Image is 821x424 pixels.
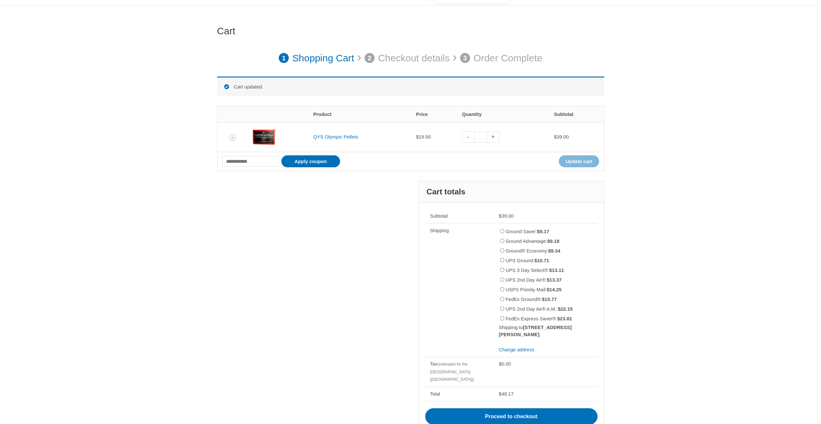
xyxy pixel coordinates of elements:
span: $ [534,258,537,263]
bdi: 23.81 [557,316,572,321]
bdi: 13.11 [549,267,564,273]
label: Ground® Economy: [506,248,560,253]
small: (estimated for the [GEOGRAPHIC_DATA] ([GEOGRAPHIC_DATA])) [430,362,474,382]
th: Quantity [457,106,549,122]
button: Update cart [559,155,599,167]
label: UPS 2nd Day Air®: [506,277,562,283]
span: 2 [365,53,375,63]
label: UPS 2nd Day Air® A.M.: [506,306,573,312]
span: $ [499,391,501,397]
span: $ [557,316,560,321]
bdi: 0.00 [499,361,511,367]
bdi: 22.15 [558,306,573,312]
label: UPS Ground: [506,258,549,263]
a: QYS Olympic Pellets [313,134,358,140]
bdi: 39.00 [554,134,569,140]
bdi: 19.50 [416,134,431,140]
span: $ [547,287,549,292]
a: 2 Checkout details [365,49,450,67]
p: Shopping Cart [292,49,354,67]
bdi: 9.17 [537,229,549,234]
th: Subtotal [549,106,604,122]
span: $ [499,361,501,367]
label: Ground Saver: [506,229,549,234]
span: $ [549,267,552,273]
strong: [STREET_ADDRESS][PERSON_NAME] [499,325,572,337]
th: Price [411,106,457,122]
th: Product [308,106,411,122]
th: Shipping [425,223,494,357]
span: $ [547,238,550,244]
span: $ [499,213,501,219]
h1: Cart [217,25,604,37]
span: $ [537,229,540,234]
p: Checkout details [378,49,450,67]
th: Subtotal [425,209,494,223]
span: $ [416,134,418,140]
th: Total [425,387,494,401]
img: QYS Olympic Pellets [253,126,275,148]
a: Change address [499,347,534,352]
span: $ [547,277,549,283]
label: Ground Advantage: [506,238,559,244]
a: + [487,131,499,143]
a: - [462,131,474,143]
bdi: 15.77 [542,296,557,302]
bdi: 39.00 [499,213,514,219]
bdi: 14.25 [547,287,562,292]
span: $ [558,306,560,312]
th: Tax [425,357,494,387]
bdi: 48.17 [499,391,514,397]
a: 1 Shopping Cart [279,49,354,67]
span: $ [548,248,551,253]
bdi: 10.71 [534,258,549,263]
div: Cart updated. [217,77,604,96]
label: USPS Priority Mail: [506,287,561,292]
bdi: 13.37 [547,277,562,283]
span: 1 [279,53,289,63]
a: Remove QYS Olympic Pellets from cart [229,134,236,141]
p: Shipping to . [499,324,592,338]
bdi: 9.34 [548,248,560,253]
label: FedEx Express Saver®: [506,316,572,321]
label: FedEx Ground®: [506,296,557,302]
bdi: 9.18 [547,238,559,244]
span: $ [542,296,545,302]
input: Product quantity [474,131,487,143]
span: $ [554,134,556,140]
button: Apply coupon [281,155,340,167]
h2: Cart totals [419,181,604,203]
label: UPS 3 Day Select®: [506,267,564,273]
